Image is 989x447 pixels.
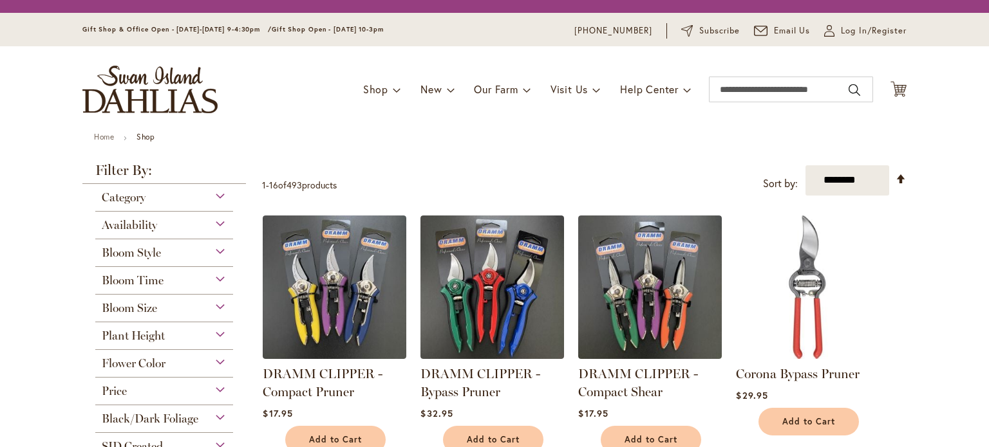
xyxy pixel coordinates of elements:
a: Email Us [754,24,811,37]
img: DRAMM CLIPPER - Bypass Pruner [420,215,564,359]
a: Corona Bypass Pruner [736,366,860,381]
a: DRAMM CLIPPER - Compact Pruner [263,366,382,399]
span: Help Center [620,82,679,96]
span: Bloom Size [102,301,157,315]
span: Bloom Time [102,273,164,287]
a: [PHONE_NUMBER] [574,24,652,37]
p: - of products [262,175,337,196]
span: Add to Cart [625,434,677,445]
span: Add to Cart [309,434,362,445]
a: Home [94,132,114,141]
span: $29.95 [736,389,768,401]
span: Gift Shop & Office Open - [DATE]-[DATE] 9-4:30pm / [82,25,272,33]
span: $32.95 [420,407,453,419]
a: Log In/Register [824,24,907,37]
span: Add to Cart [467,434,520,445]
span: Our Farm [474,82,518,96]
span: Price [102,384,127,398]
span: $17.95 [578,407,608,419]
a: Corona Bypass Pruner [736,349,880,361]
img: DRAMM CLIPPER - Compact Pruner [263,215,406,359]
span: Plant Height [102,329,165,343]
button: Add to Cart [758,408,859,435]
img: DRAMM CLIPPER - Compact Shear [578,215,722,359]
a: DRAMM CLIPPER - Compact Pruner [263,349,406,361]
a: DRAMM CLIPPER - Bypass Pruner [420,349,564,361]
a: store logo [82,66,218,113]
span: $17.95 [263,407,292,419]
span: Black/Dark Foliage [102,412,198,426]
span: Shop [363,82,388,96]
a: DRAMM CLIPPER - Bypass Pruner [420,366,540,399]
label: Sort by: [763,172,798,196]
span: 493 [287,179,302,191]
img: Corona Bypass Pruner [736,215,880,359]
span: Flower Color [102,356,165,370]
span: Gift Shop Open - [DATE] 10-3pm [272,25,384,33]
strong: Filter By: [82,163,246,184]
span: Category [102,190,146,205]
span: Bloom Style [102,246,161,260]
span: 1 [262,179,266,191]
span: Visit Us [551,82,588,96]
span: 16 [269,179,278,191]
span: New [420,82,442,96]
span: Email Us [774,24,811,37]
button: Search [849,80,860,100]
span: Log In/Register [841,24,907,37]
strong: Shop [137,132,155,141]
a: Subscribe [681,24,740,37]
span: Subscribe [699,24,740,37]
span: Add to Cart [782,416,835,427]
span: Availability [102,218,157,232]
a: DRAMM CLIPPER - Compact Shear [578,349,722,361]
a: DRAMM CLIPPER - Compact Shear [578,366,698,399]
